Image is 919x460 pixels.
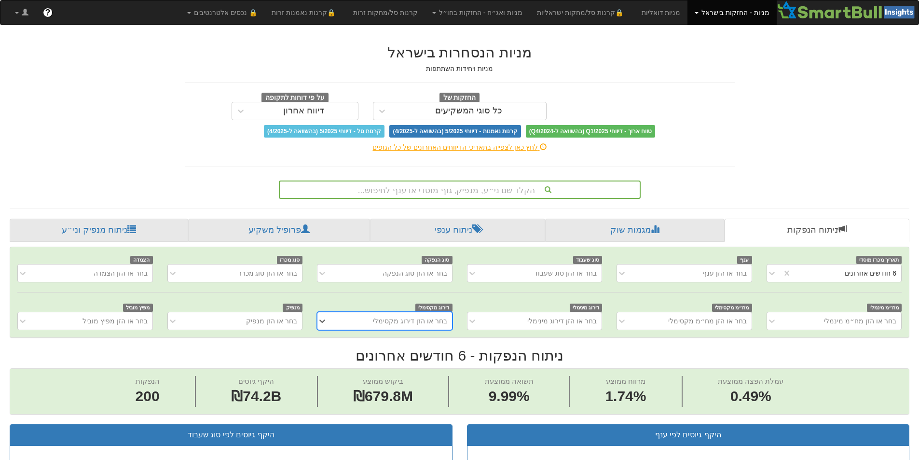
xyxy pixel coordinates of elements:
[185,44,735,60] h2: מניות הנסחרות בישראל
[845,268,896,278] div: 6 חודשים אחרונים
[485,386,534,407] span: 9.99%
[702,268,747,278] div: בחר או הזן ענף
[605,386,646,407] span: 1.74%
[530,0,634,25] a: 🔒קרנות סל/מחקות ישראליות
[238,377,274,385] span: היקף גיוסים
[570,304,603,312] span: דירוג מינימלי
[188,219,370,242] a: פרופיל משקיע
[485,377,534,385] span: תשואה ממוצעת
[545,219,724,242] a: מגמות שוק
[573,256,603,264] span: סוג שעבוד
[82,316,148,326] div: בחר או הזן מפיץ מוביל
[373,316,447,326] div: בחר או הזן דירוג מקסימלי
[264,125,384,138] span: קרנות סל - דיווחי 5/2025 (בהשוואה ל-4/2025)
[737,256,752,264] span: ענף
[634,0,688,25] a: מניות דואליות
[130,256,153,264] span: הצמדה
[668,316,747,326] div: בחר או הזן מח״מ מקסימלי
[824,316,896,326] div: בחר או הזן מח״מ מינמלי
[527,316,597,326] div: בחר או הזן דירוג מינימלי
[383,268,447,278] div: בחר או הזן סוג הנפקה
[712,304,752,312] span: מח״מ מקסימלי
[17,430,445,441] div: היקף גיוסים לפי סוג שעבוד
[10,219,188,242] a: ניתוח מנפיק וני״ע
[231,388,281,404] span: ₪74.2B
[180,0,264,25] a: 🔒 נכסים אלטרנטיבים
[277,256,303,264] span: סוג מכרז
[283,106,324,116] div: דיווח אחרון
[280,181,640,198] div: הקלד שם ני״ע, מנפיק, גוף מוסדי או ענף לחיפוש...
[136,386,160,407] span: 200
[606,377,645,385] span: מרווח ממוצע
[475,430,902,441] div: היקף גיוסים לפי ענף
[435,106,502,116] div: כל סוגי המשקיעים
[178,142,742,152] div: לחץ כאן לצפייה בתאריכי הדיווחים האחרונים של כל הגופים
[36,0,60,25] a: ?
[439,93,480,103] span: החזקות של
[370,219,545,242] a: ניתוח ענפי
[239,268,298,278] div: בחר או הזן סוג מכרז
[10,348,909,363] h2: ניתוח הנפקות - 6 חודשים אחרונים
[261,93,329,103] span: על פי דוחות לתקופה
[856,256,902,264] span: תאריך מכרז מוסדי
[185,65,735,72] h5: מניות ויחידות השתתפות
[283,304,302,312] span: מנפיק
[264,0,346,25] a: 🔒קרנות נאמנות זרות
[534,268,597,278] div: בחר או הזן סוג שעבוד
[777,0,919,20] img: Smartbull
[94,268,148,278] div: בחר או הזן הצמדה
[718,386,783,407] span: 0.49%
[526,125,655,138] span: טווח ארוך - דיווחי Q1/2025 (בהשוואה ל-Q4/2024)
[246,316,297,326] div: בחר או הזן מנפיק
[415,304,453,312] span: דירוג מקסימלי
[353,388,413,404] span: ₪679.8M
[425,0,530,25] a: מניות ואג״ח - החזקות בחו״ל
[346,0,425,25] a: קרנות סל/מחקות זרות
[389,125,521,138] span: קרנות נאמנות - דיווחי 5/2025 (בהשוואה ל-4/2025)
[363,377,403,385] span: ביקוש ממוצע
[687,0,776,25] a: מניות - החזקות בישראל
[45,8,50,17] span: ?
[867,304,902,312] span: מח״מ מינמלי
[123,304,153,312] span: מפיץ מוביל
[422,256,453,264] span: סוג הנפקה
[718,377,783,385] span: עמלת הפצה ממוצעת
[136,377,160,385] span: הנפקות
[725,219,909,242] a: ניתוח הנפקות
